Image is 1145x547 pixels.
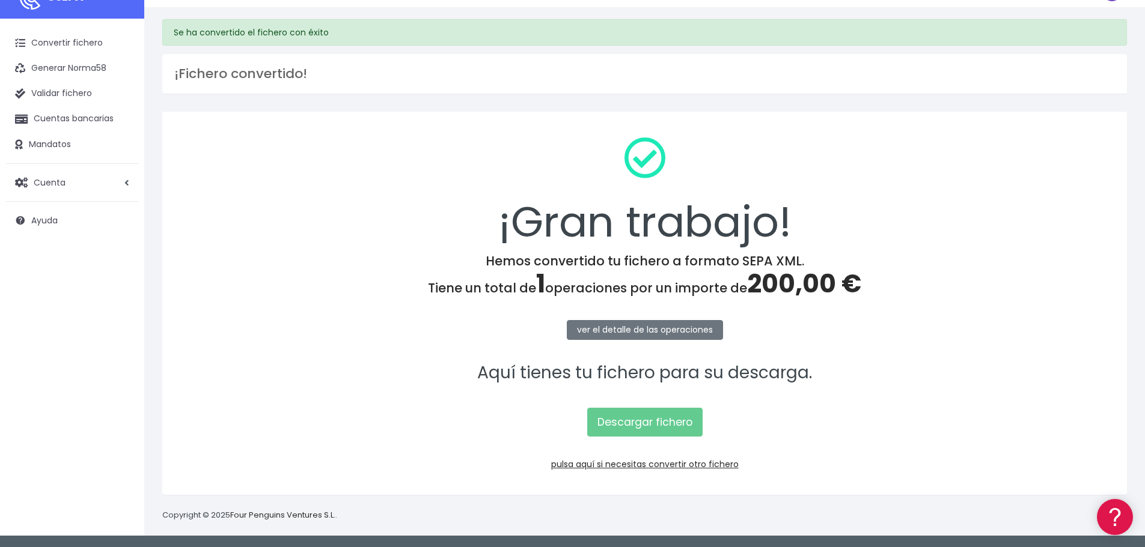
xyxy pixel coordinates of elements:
[178,253,1111,299] h4: Hemos convertido tu fichero a formato SEPA XML. Tiene un total de operaciones por un importe de
[6,31,138,56] a: Convertir fichero
[6,56,138,81] a: Generar Norma58
[587,408,703,437] a: Descargar fichero
[178,127,1111,253] div: ¡Gran trabajo!
[551,458,739,470] a: pulsa aquí si necesitas convertir otro fichero
[6,208,138,233] a: Ayuda
[34,176,66,188] span: Cuenta
[230,509,335,521] a: Four Penguins Ventures S.L.
[747,266,861,301] span: 200,00 €
[162,19,1127,46] div: Se ha convertido el fichero con éxito
[31,214,58,226] span: Ayuda
[567,320,723,340] a: ver el detalle de las operaciones
[178,360,1111,387] p: Aquí tienes tu fichero para su descarga.
[6,106,138,131] a: Cuentas bancarias
[536,266,545,301] span: 1
[162,509,337,522] p: Copyright © 2025 .
[174,66,1115,82] h3: ¡Fichero convertido!
[6,170,138,195] a: Cuenta
[6,81,138,106] a: Validar fichero
[6,132,138,157] a: Mandatos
